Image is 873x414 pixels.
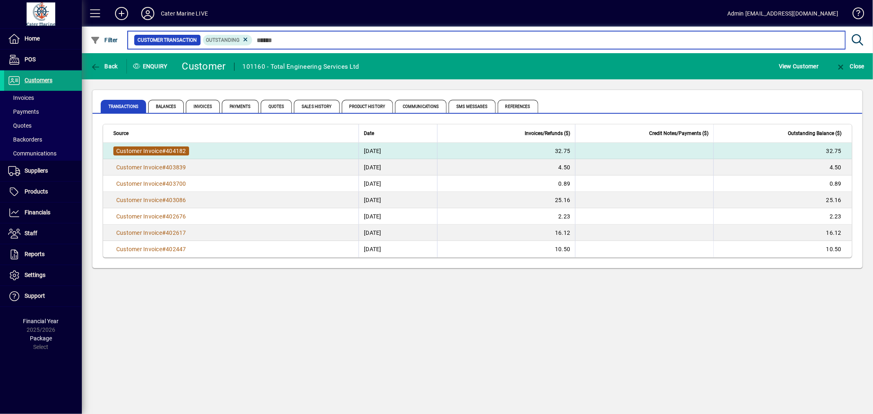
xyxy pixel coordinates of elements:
span: Package [30,335,52,342]
div: Admin [EMAIL_ADDRESS][DOMAIN_NAME] [727,7,838,20]
a: Customer Invoice#403700 [113,179,189,188]
span: Filter [90,37,118,43]
span: Customer Invoice [116,229,162,236]
span: Settings [25,272,45,278]
span: # [162,148,166,154]
td: 32.75 [437,143,575,159]
span: Customer Invoice [116,164,162,171]
span: Payments [222,100,259,113]
span: Customer Invoice [116,213,162,220]
span: Close [836,63,864,70]
button: Close [834,59,866,74]
span: Credit Notes/Payments ($) [649,129,708,138]
td: 16.12 [437,225,575,241]
span: Staff [25,230,37,236]
span: Invoices/Refunds ($) [525,129,570,138]
span: # [162,164,166,171]
span: SMS Messages [449,100,495,113]
span: # [162,229,166,236]
span: Home [25,35,40,42]
span: # [162,197,166,203]
a: Home [4,29,82,49]
a: Reports [4,244,82,265]
a: Quotes [4,119,82,133]
span: Date [364,129,374,138]
td: [DATE] [359,208,437,225]
span: Financial Year [23,318,59,324]
span: Communications [395,100,447,113]
td: [DATE] [359,241,437,257]
td: [DATE] [359,159,437,175]
mat-chip: Outstanding Status: Outstanding [203,35,253,45]
span: Sales History [294,100,339,113]
span: Outstanding Balance ($) [788,129,841,138]
td: 10.50 [437,241,575,257]
span: 403839 [166,164,186,171]
div: Date [364,129,432,138]
a: Suppliers [4,161,82,181]
td: 4.50 [713,159,852,175]
span: # [162,246,166,252]
span: Quotes [261,100,292,113]
button: View Customer [777,59,821,74]
span: 404182 [166,148,186,154]
a: Customer Invoice#402447 [113,245,189,254]
a: Knowledge Base [846,2,863,28]
div: Enquiry [127,60,176,73]
td: 25.16 [437,192,575,208]
span: Suppliers [25,167,48,174]
span: Products [25,188,48,195]
span: Invoices [186,100,220,113]
a: Financials [4,202,82,223]
span: View Customer [779,60,819,73]
td: 16.12 [713,225,852,241]
td: 0.89 [713,175,852,192]
span: 402676 [166,213,186,220]
td: 2.23 [713,208,852,225]
a: Settings [4,265,82,286]
a: Staff [4,223,82,244]
span: # [162,180,166,187]
a: Invoices [4,91,82,105]
span: Support [25,292,45,299]
td: [DATE] [359,192,437,208]
span: Customer Invoice [116,246,162,252]
span: # [162,213,166,220]
span: Outstanding [206,37,240,43]
td: [DATE] [359,143,437,159]
app-page-header-button: Close enquiry [827,59,873,74]
span: 403700 [166,180,186,187]
a: Backorders [4,133,82,146]
span: Balances [148,100,184,113]
td: 4.50 [437,159,575,175]
span: Customer Transaction [138,36,197,44]
span: Reports [25,251,45,257]
a: Customer Invoice#402617 [113,228,189,237]
a: Customer Invoice#403086 [113,196,189,205]
span: Customer Invoice [116,180,162,187]
button: Filter [88,33,120,47]
div: 101160 - Total Engineering Services Ltd [243,60,359,73]
app-page-header-button: Back [82,59,127,74]
td: [DATE] [359,175,437,192]
div: Customer [182,60,226,73]
td: 2.23 [437,208,575,225]
td: 0.89 [437,175,575,192]
span: Invoices [8,94,34,101]
td: [DATE] [359,225,437,241]
a: Payments [4,105,82,119]
td: 32.75 [713,143,852,159]
span: Customers [25,77,52,83]
span: Back [90,63,118,70]
a: Support [4,286,82,306]
span: References [498,100,538,113]
span: Backorders [8,136,42,143]
span: Product History [342,100,393,113]
a: Products [4,182,82,202]
button: Back [88,59,120,74]
span: Customer Invoice [116,148,162,154]
div: Cater Marine LIVE [161,7,208,20]
span: POS [25,56,36,63]
span: Source [113,129,129,138]
span: Transactions [101,100,146,113]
